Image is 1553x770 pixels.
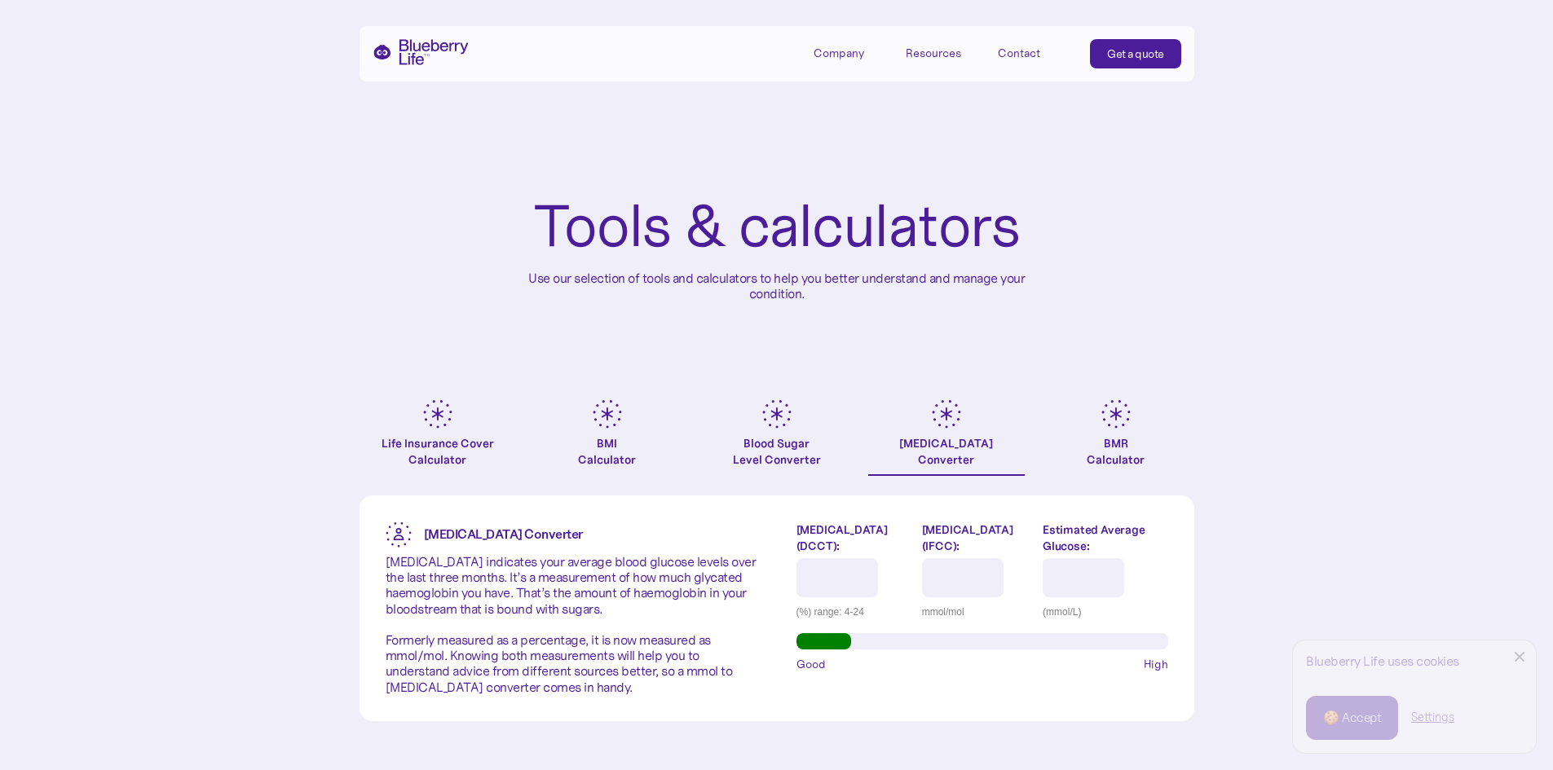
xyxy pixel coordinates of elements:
a: Contact [998,39,1071,66]
div: (%) range: 4-24 [796,604,910,620]
a: Settings [1411,709,1454,726]
a: Life Insurance Cover Calculator [360,399,516,476]
p: [MEDICAL_DATA] indicates your average blood glucose levels over the last three months. It’s a mea... [386,554,757,695]
div: Blueberry Life uses cookies [1306,653,1523,669]
a: Get a quote [1090,39,1181,68]
div: Company [814,39,887,66]
div: Contact [998,46,1040,60]
a: Blood SugarLevel Converter [699,399,855,476]
div: Resources [906,46,961,60]
div: 🍪 Accept [1323,709,1381,727]
h1: Tools & calculators [533,196,1020,257]
span: High [1144,656,1168,672]
a: BMRCalculator [1038,399,1194,476]
a: 🍪 Accept [1306,696,1398,740]
strong: [MEDICAL_DATA] Converter [424,526,583,542]
a: [MEDICAL_DATA]Converter [868,399,1025,476]
div: mmol/mol [922,604,1030,620]
label: Estimated Average Glucose: [1043,521,1167,554]
label: [MEDICAL_DATA] (IFCC): [922,521,1030,554]
div: BMI Calculator [578,435,636,468]
div: Life Insurance Cover Calculator [360,435,516,468]
label: [MEDICAL_DATA] (DCCT): [796,521,910,554]
div: [MEDICAL_DATA] Converter [899,435,993,468]
a: BMICalculator [529,399,686,476]
a: Close Cookie Popup [1503,640,1536,673]
div: Close Cookie Popup [1520,657,1520,658]
a: home [373,39,469,65]
div: Resources [906,39,979,66]
div: (mmol/L) [1043,604,1167,620]
span: Good [796,656,826,672]
div: Company [814,46,864,60]
div: BMR Calculator [1087,435,1145,468]
div: Get a quote [1107,46,1164,62]
div: Blood Sugar Level Converter [733,435,821,468]
p: Use our selection of tools and calculators to help you better understand and manage your condition. [516,271,1038,301]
